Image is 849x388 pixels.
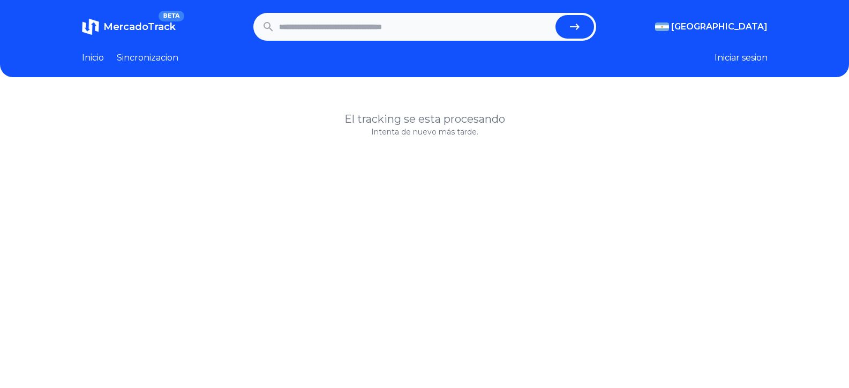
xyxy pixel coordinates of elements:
[82,18,99,35] img: MercadoTrack
[655,23,669,31] img: Argentina
[117,51,178,64] a: Sincronizacion
[103,21,176,33] span: MercadoTrack
[671,20,768,33] span: [GEOGRAPHIC_DATA]
[82,126,768,137] p: Intenta de nuevo más tarde.
[715,51,768,64] button: Iniciar sesion
[82,51,104,64] a: Inicio
[159,11,184,21] span: BETA
[655,20,768,33] button: [GEOGRAPHIC_DATA]
[82,111,768,126] h1: El tracking se esta procesando
[82,18,176,35] a: MercadoTrackBETA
